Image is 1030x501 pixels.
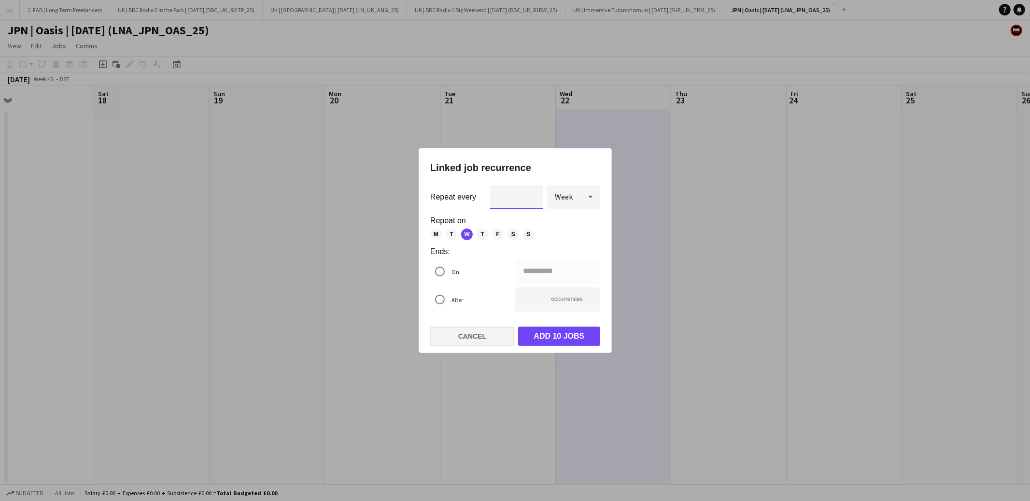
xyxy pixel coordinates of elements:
[523,229,535,240] span: S
[430,160,600,175] h1: Linked job recurrence
[446,229,457,240] span: T
[450,264,459,279] label: On
[477,229,488,240] span: T
[450,292,463,307] label: After
[430,217,600,225] label: Repeat on
[492,229,504,240] span: F
[518,327,600,346] button: Add 10 jobs
[508,229,519,240] span: S
[430,327,514,346] button: Cancel
[430,248,600,256] label: Ends:
[555,192,573,201] span: Week
[430,193,476,201] label: Repeat every
[461,229,473,240] span: W
[430,229,600,240] mat-chip-listbox: Repeat weekly
[430,229,442,240] span: M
